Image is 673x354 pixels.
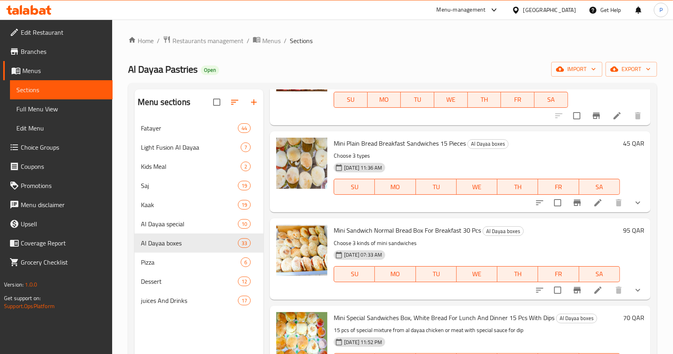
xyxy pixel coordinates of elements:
a: Choice Groups [3,138,113,157]
button: TH [497,266,538,282]
div: Saj [141,181,238,190]
span: Mini Plain Bread Breakfast Sandwiches 15 Pieces [334,137,466,149]
span: TH [501,181,535,193]
div: Al Dayaa boxes [483,226,524,236]
button: Branch-specific-item [568,193,587,212]
span: MO [378,268,412,280]
span: TU [404,94,431,105]
a: Home [128,36,154,45]
span: Menus [262,36,281,45]
span: FR [541,181,576,193]
li: / [284,36,287,45]
h6: 45 QAR [623,138,644,149]
div: Fatayer44 [135,119,263,138]
nav: Menu sections [135,115,263,313]
div: Open [201,65,219,75]
button: TH [468,92,501,108]
div: juices And Drinks17 [135,291,263,310]
span: Kids Meal [141,162,241,171]
a: Edit menu item [593,198,603,208]
p: 15 pcs of special mixture from al dayaa chicken or meat with special sauce for dip [334,325,620,335]
h6: 70 QAR [623,312,644,323]
span: Al Dayaa Pastries [128,60,198,78]
li: / [247,36,249,45]
span: SA [582,268,617,280]
span: WE [437,94,465,105]
span: P [659,6,663,14]
span: Al Dayaa boxes [468,139,508,148]
a: Support.OpsPlatform [4,301,55,311]
div: Al Dayaa boxes33 [135,233,263,253]
div: Al Dayaa boxes [467,139,509,149]
a: Coupons [3,157,113,176]
span: Mini Sandwich Normal Bread Box For Breakfast 30 Pcs [334,224,481,236]
svg: Show Choices [633,198,643,208]
div: Al Dayaa boxes [556,314,597,323]
span: Fatayer [141,123,238,133]
span: MO [378,181,412,193]
a: Edit Restaurant [3,23,113,42]
span: Al Dayaa boxes [141,238,238,248]
span: Menu disclaimer [21,200,106,210]
button: SU [334,92,368,108]
span: FR [504,94,531,105]
span: WE [460,181,494,193]
button: show more [628,193,647,212]
button: TU [401,92,434,108]
span: Choice Groups [21,142,106,152]
nav: breadcrumb [128,36,657,46]
a: Coverage Report [3,233,113,253]
span: TU [419,181,453,193]
span: Mini Special Sandwiches Box, White Bread For Lunch And Dinner 15 Pcs With Dips [334,312,554,324]
button: MO [375,179,416,195]
span: 10 [238,220,250,228]
span: Coverage Report [21,238,106,248]
span: import [558,64,596,74]
span: Edit Restaurant [21,28,106,37]
div: items [238,200,251,210]
p: Choose 3 kinds of mini sandwiches [334,238,620,248]
button: Branch-specific-item [587,106,606,125]
span: [DATE] 07:33 AM [341,251,385,259]
span: Select to update [549,194,566,211]
span: Sections [290,36,313,45]
div: juices And Drinks [141,296,238,305]
div: items [238,219,251,229]
a: Sections [10,80,113,99]
button: SA [579,179,620,195]
button: SU [334,266,375,282]
div: Dessert [141,277,238,286]
span: Sections [16,85,106,95]
span: 33 [238,239,250,247]
button: SA [579,266,620,282]
p: Choose 3 types [334,151,620,161]
a: Full Menu View [10,99,113,119]
span: 7 [241,144,250,151]
span: SA [582,181,617,193]
span: Upsell [21,219,106,229]
span: [DATE] 11:36 AM [341,164,385,172]
a: Grocery Checklist [3,253,113,272]
button: FR [538,266,579,282]
button: TU [416,179,457,195]
div: Pizza6 [135,253,263,272]
button: SU [334,179,375,195]
span: 2 [241,163,250,170]
button: delete [609,281,628,300]
a: Edit Menu [10,119,113,138]
span: Menus [22,66,106,75]
button: delete [628,106,647,125]
div: items [238,277,251,286]
span: Kaak [141,200,238,210]
span: export [612,64,651,74]
button: TU [416,266,457,282]
span: Al Dayaa boxes [483,227,523,236]
button: sort-choices [530,281,549,300]
button: MO [375,266,416,282]
button: sort-choices [530,193,549,212]
div: Kaak19 [135,195,263,214]
img: Mini Sandwich Normal Bread Box For Breakfast 30 Pcs [276,225,327,276]
span: Sort sections [225,93,244,112]
span: TH [501,268,535,280]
